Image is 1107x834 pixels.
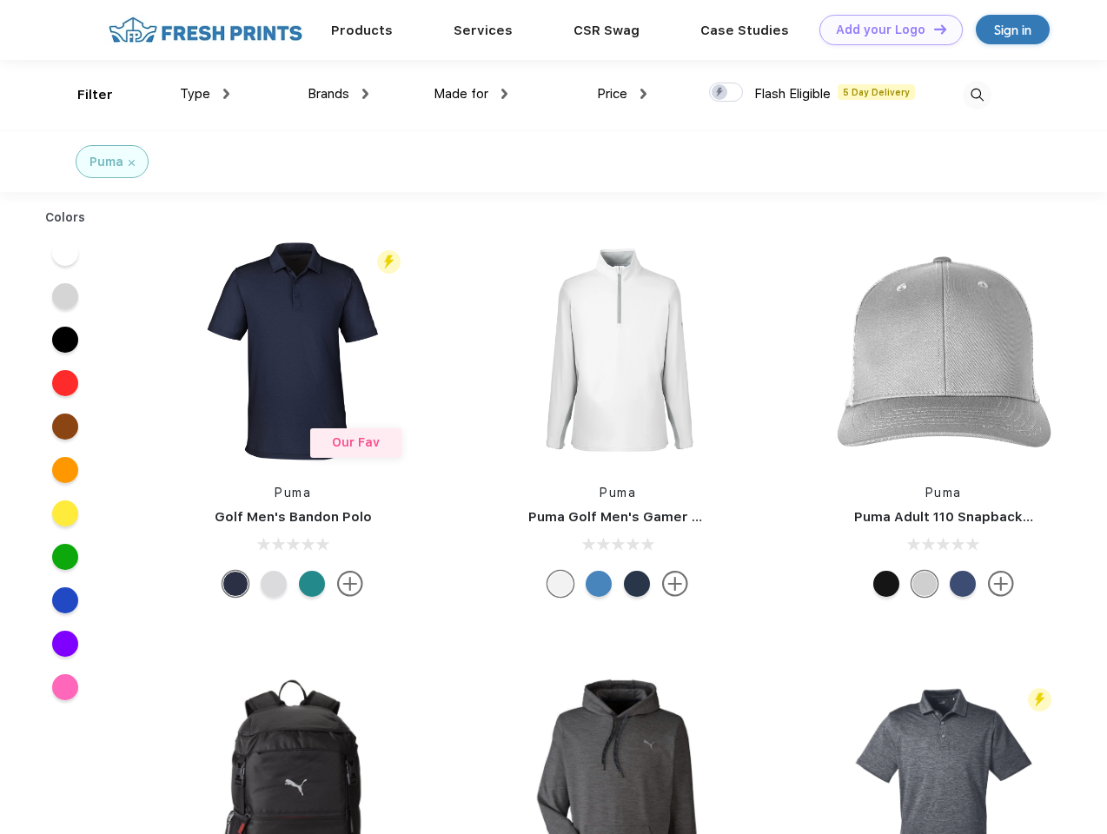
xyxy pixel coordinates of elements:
[963,81,991,109] img: desktop_search.svg
[934,24,946,34] img: DT
[754,86,831,102] span: Flash Eligible
[836,23,925,37] div: Add your Logo
[994,20,1031,40] div: Sign in
[911,571,938,597] div: Quarry Brt Whit
[223,89,229,99] img: dropdown.png
[261,571,287,597] div: High Rise
[299,571,325,597] div: Green Lagoon
[103,15,308,45] img: fo%20logo%202.webp
[362,89,368,99] img: dropdown.png
[77,85,113,105] div: Filter
[950,571,976,597] div: Peacoat Qut Shd
[331,23,393,38] a: Products
[624,571,650,597] div: Navy Blazer
[215,509,372,525] a: Golf Men's Bandon Polo
[1028,688,1051,712] img: flash_active_toggle.svg
[502,235,733,467] img: func=resize&h=266
[988,571,1014,597] img: more.svg
[337,571,363,597] img: more.svg
[662,571,688,597] img: more.svg
[586,571,612,597] div: Bright Cobalt
[177,235,408,467] img: func=resize&h=266
[222,571,249,597] div: Navy Blazer
[180,86,210,102] span: Type
[573,23,640,38] a: CSR Swag
[597,86,627,102] span: Price
[275,486,311,500] a: Puma
[600,486,636,500] a: Puma
[89,153,123,171] div: Puma
[501,89,507,99] img: dropdown.png
[828,235,1059,467] img: func=resize&h=266
[454,23,513,38] a: Services
[332,435,380,449] span: Our Fav
[308,86,349,102] span: Brands
[925,486,962,500] a: Puma
[377,250,401,274] img: flash_active_toggle.svg
[873,571,899,597] div: Pma Blk with Pma Blk
[547,571,573,597] div: Bright White
[129,160,135,166] img: filter_cancel.svg
[32,208,99,227] div: Colors
[528,509,803,525] a: Puma Golf Men's Gamer Golf Quarter-Zip
[838,84,915,100] span: 5 Day Delivery
[976,15,1050,44] a: Sign in
[640,89,646,99] img: dropdown.png
[434,86,488,102] span: Made for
